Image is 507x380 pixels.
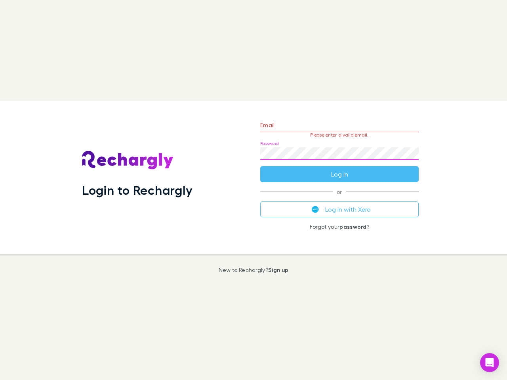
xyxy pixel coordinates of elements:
[219,267,289,273] p: New to Rechargly?
[82,151,174,170] img: Rechargly's Logo
[82,182,193,198] h1: Login to Rechargly
[480,353,499,372] div: Open Intercom Messenger
[260,166,419,182] button: Log in
[260,201,419,217] button: Log in with Xero
[268,266,288,273] a: Sign up
[260,224,419,230] p: Forgot your ?
[260,132,419,138] p: Please enter a valid email.
[260,141,279,146] label: Password
[312,206,319,213] img: Xero's logo
[339,223,366,230] a: password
